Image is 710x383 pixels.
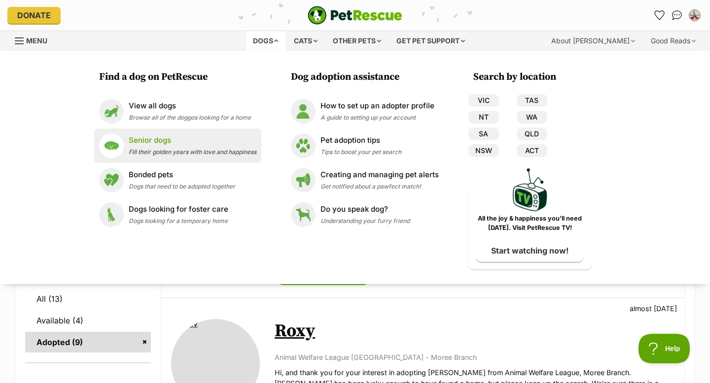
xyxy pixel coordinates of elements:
a: NT [468,111,499,124]
p: Senior dogs [129,135,256,146]
img: chat-41dd97257d64d25036548639549fe6c8038ab92f7586957e7f3b1b290dea8141.svg [672,10,682,20]
a: VIC [468,94,499,107]
p: Creating and managing pet alerts [320,169,439,181]
a: TAS [517,94,547,107]
h3: Find a dog on PetRescue [99,70,261,84]
a: Roxy [275,320,315,342]
a: Favourites [651,7,667,23]
a: Bonded pets Bonded pets Dogs that need to be adopted together [99,168,256,192]
div: About [PERSON_NAME] [544,31,642,51]
iframe: Help Scout Beacon - Open [639,334,690,363]
p: View all dogs [129,100,251,112]
a: NSW [468,144,499,157]
div: Cats [287,31,324,51]
p: almost [DATE] [630,303,677,314]
a: SA [468,128,499,140]
a: Donate [7,7,61,24]
a: PetRescue [308,6,402,25]
a: Start watching now! [476,239,583,262]
span: A guide to setting up your account [320,114,416,121]
p: How to set up an adopter profile [320,100,434,112]
p: Pet adoption tips [320,135,401,146]
a: Creating and managing pet alerts Creating and managing pet alerts Get notified about a pawfect ma... [291,168,439,192]
a: How to set up an adopter profile How to set up an adopter profile A guide to setting up your account [291,99,439,124]
a: Dogs looking for foster care Dogs looking for foster care Dogs looking for a temporary home [99,202,256,227]
span: Fill their golden years with love and happiness [129,148,256,156]
button: My account [687,7,703,23]
span: Dogs that need to be adopted together [129,183,235,190]
img: logo-e224e6f780fb5917bec1dbf3a21bbac754714ae5b6737aabdf751b685950b380.svg [308,6,402,25]
a: Menu [15,31,54,49]
p: Bonded pets [129,169,235,181]
img: Bonded pets [99,168,124,192]
span: Understanding your furry friend [320,217,410,224]
a: QLD [517,128,547,140]
span: Menu [26,36,47,45]
img: Do you speak dog? [291,202,316,227]
img: Senior dogs [99,133,124,158]
a: Conversations [669,7,685,23]
img: View all dogs [99,99,124,124]
span: Dogs looking for a temporary home [129,217,228,224]
a: View all dogs View all dogs Browse all of the doggos looking for a home [99,99,256,124]
span: Browse all of the doggos looking for a home [129,114,251,121]
span: Tips to boost your pet search [320,148,401,156]
a: ACT [517,144,547,157]
ul: Account quick links [651,7,703,23]
p: Animal Welfare League [GEOGRAPHIC_DATA] - Moree Branch [275,352,674,362]
div: Other pets [326,31,388,51]
img: Creating and managing pet alerts [291,168,316,192]
a: WA [517,111,547,124]
a: Senior dogs Senior dogs Fill their golden years with love and happiness [99,133,256,158]
span: Get notified about a pawfect match! [320,183,421,190]
div: Get pet support [390,31,472,51]
h3: Dog adoption assistance [291,70,444,84]
img: Pet adoption tips [291,133,316,158]
p: Do you speak dog? [320,204,410,215]
p: All the joy & happiness you’ll need [DATE]. Visit PetRescue TV! [476,214,584,233]
img: How to set up an adopter profile [291,99,316,124]
p: Dogs looking for foster care [129,204,228,215]
a: Pet adoption tips Pet adoption tips Tips to boost your pet search [291,133,439,158]
img: Caity Stanway profile pic [690,10,700,20]
a: Do you speak dog? Do you speak dog? Understanding your furry friend [291,202,439,227]
h3: Search by location [473,70,592,84]
img: Dogs looking for foster care [99,202,124,227]
div: Dogs [246,31,285,51]
a: Available (4) [25,310,151,331]
a: Adopted (9) [25,332,151,352]
img: PetRescue TV logo [513,168,547,211]
a: All (13) [25,288,151,309]
div: Good Reads [644,31,703,51]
